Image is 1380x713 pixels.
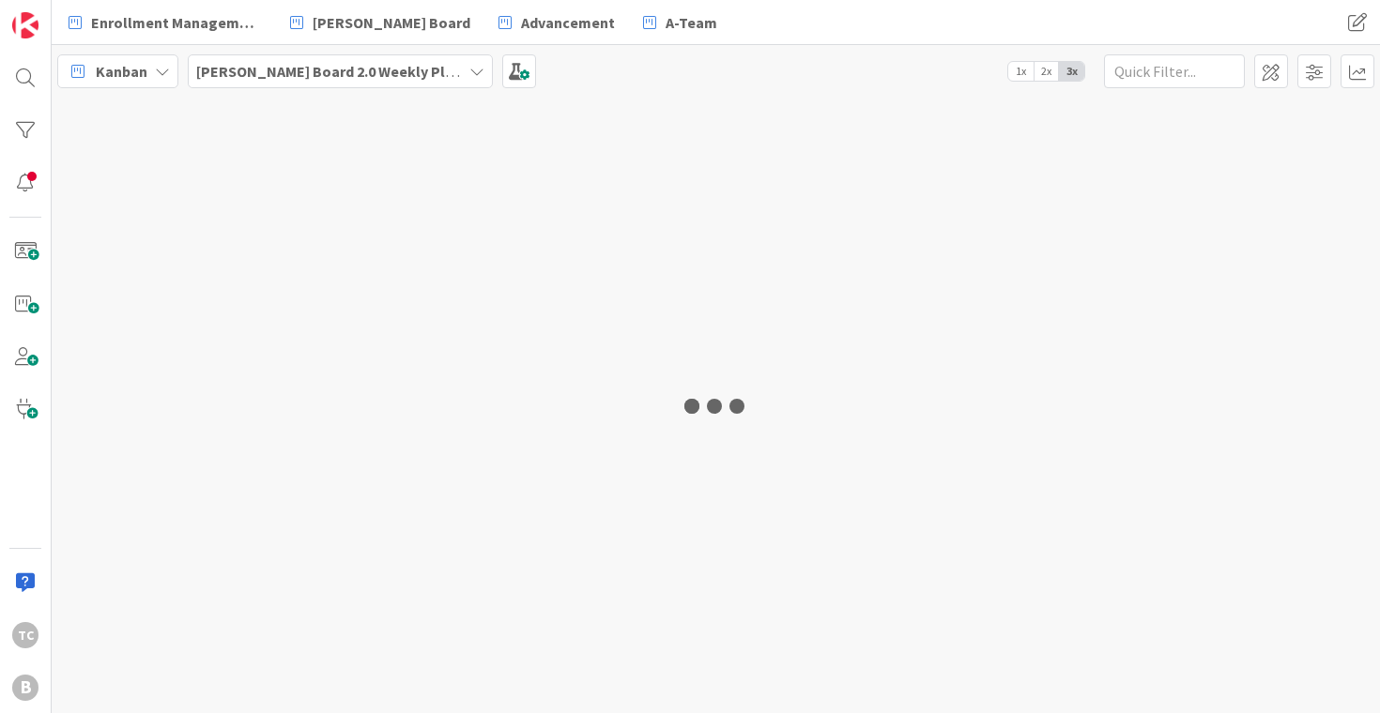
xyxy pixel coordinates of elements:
[279,6,482,39] a: [PERSON_NAME] Board
[1104,54,1245,88] input: Quick Filter...
[487,6,626,39] a: Advancement
[57,6,273,39] a: Enrollment Management
[12,675,38,701] div: B
[196,62,492,81] b: [PERSON_NAME] Board 2.0 Weekly Planning
[1059,62,1084,81] span: 3x
[632,6,728,39] a: A-Team
[1008,62,1034,81] span: 1x
[91,11,262,34] span: Enrollment Management
[313,11,470,34] span: [PERSON_NAME] Board
[12,622,38,648] div: TC
[1034,62,1059,81] span: 2x
[666,11,717,34] span: A-Team
[521,11,615,34] span: Advancement
[96,60,147,83] span: Kanban
[12,12,38,38] img: Visit kanbanzone.com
